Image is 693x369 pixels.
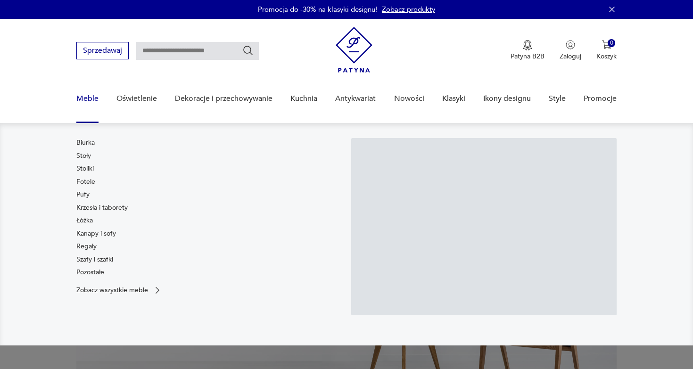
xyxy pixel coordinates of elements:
img: Ikona koszyka [602,40,611,49]
a: Fotele [76,177,95,187]
a: Oświetlenie [116,81,157,117]
a: Klasyki [442,81,465,117]
img: Ikona medalu [523,40,532,50]
a: Ikony designu [483,81,531,117]
button: Sprzedawaj [76,42,129,59]
a: Stoliki [76,164,94,173]
a: Nowości [394,81,424,117]
a: Pufy [76,190,90,199]
a: Kanapy i sofy [76,229,116,238]
button: Szukaj [242,45,254,56]
a: Promocje [584,81,617,117]
button: Zaloguj [560,40,581,61]
button: Patyna B2B [511,40,544,61]
a: Ikona medaluPatyna B2B [511,40,544,61]
img: Ikonka użytkownika [566,40,575,49]
a: Pozostałe [76,268,104,277]
a: Stoły [76,151,91,161]
a: Sprzedawaj [76,48,129,55]
a: Regały [76,242,97,251]
a: Antykwariat [335,81,376,117]
a: Kuchnia [290,81,317,117]
a: Dekoracje i przechowywanie [175,81,272,117]
button: 0Koszyk [596,40,617,61]
p: Patyna B2B [511,52,544,61]
p: Zobacz wszystkie meble [76,287,148,293]
p: Koszyk [596,52,617,61]
img: Patyna - sklep z meblami i dekoracjami vintage [336,27,372,73]
a: Szafy i szafki [76,255,113,264]
a: Meble [76,81,99,117]
a: Zobacz wszystkie meble [76,286,162,295]
p: Zaloguj [560,52,581,61]
a: Łóżka [76,216,93,225]
a: Zobacz produkty [382,5,435,14]
a: Style [549,81,566,117]
a: Krzesła i taborety [76,203,128,213]
a: Biurka [76,138,95,148]
p: Promocja do -30% na klasyki designu! [258,5,377,14]
div: 0 [608,39,616,47]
